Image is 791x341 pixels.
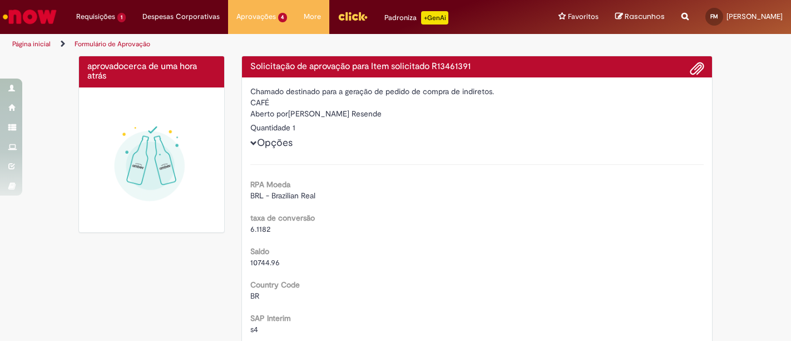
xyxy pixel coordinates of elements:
[250,108,704,122] div: [PERSON_NAME] Resende
[250,246,269,256] b: Saldo
[87,61,197,82] time: 29/08/2025 09:22:32
[250,324,258,334] span: s4
[8,34,519,55] ul: Trilhas de página
[75,40,150,48] a: Formulário de Aprovação
[615,12,665,22] a: Rascunhos
[250,213,315,223] b: taxa de conversão
[236,11,276,22] span: Aprovações
[87,61,197,82] span: cerca de uma hora atrás
[278,13,288,22] span: 4
[76,11,115,22] span: Requisições
[568,11,599,22] span: Favoritos
[250,86,704,97] div: Chamado destinado para a geração de pedido de compra de indiretos.
[421,11,448,25] p: +GenAi
[726,12,783,21] span: [PERSON_NAME]
[87,96,216,225] img: sucesso_1.gif
[142,11,220,22] span: Despesas Corporativas
[250,224,270,234] span: 6.1182
[250,108,288,119] label: Aberto por
[304,11,321,22] span: More
[338,8,368,25] img: click_logo_yellow_360x200.png
[250,122,704,133] div: Quantidade 1
[250,62,704,72] h4: Solicitação de aprovação para Item solicitado R13461391
[250,291,259,301] span: BR
[250,280,300,290] b: Country Code
[250,191,315,201] span: BRL - Brazilian Real
[117,13,126,22] span: 1
[250,313,291,323] b: SAP Interim
[625,11,665,22] span: Rascunhos
[87,62,216,81] h4: aprovado
[384,11,448,25] div: Padroniza
[250,257,280,267] span: 10744.96
[250,97,704,108] div: CAFÉ
[250,179,290,189] b: RPA Moeda
[12,40,51,48] a: Página inicial
[1,6,58,28] img: ServiceNow
[710,13,718,20] span: FM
